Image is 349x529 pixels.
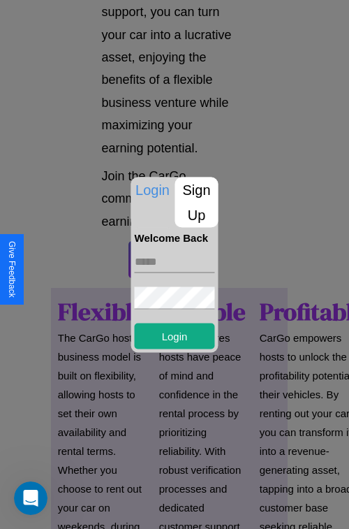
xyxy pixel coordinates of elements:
[131,177,174,202] p: Login
[7,241,17,298] div: Give Feedback
[175,177,218,227] p: Sign Up
[135,231,215,243] h4: Welcome Back
[14,481,47,515] iframe: Intercom live chat
[135,323,215,349] button: Login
